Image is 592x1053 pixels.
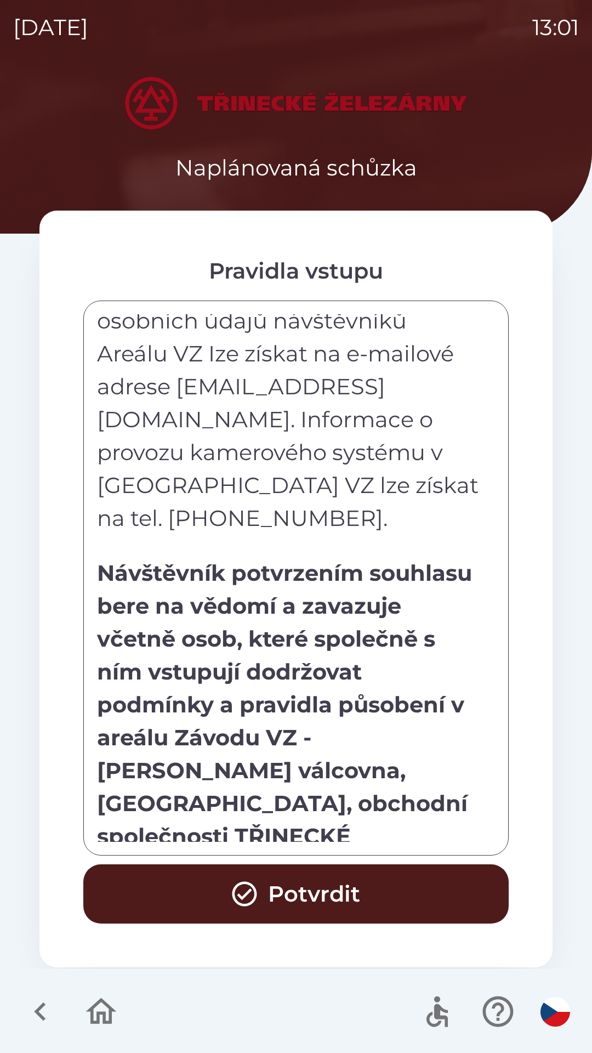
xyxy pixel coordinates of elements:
[175,151,417,184] p: Naplánovaná schůzka
[13,11,88,44] p: [DATE]
[83,864,509,924] button: Potvrdit
[532,11,579,44] p: 13:01
[83,254,509,287] div: Pravidla vstupu
[97,271,480,535] p: 04. Další informace o zpracování osobních údajů návštěvníků Areálu VZ Ize získat na e-mailové adr...
[39,77,553,129] img: Logo
[540,997,570,1027] img: cs flag
[97,559,472,882] strong: Návštěvník potvrzením souhlasu bere na vědomí a zavazuje včetně osob, které společně s ním vstupu...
